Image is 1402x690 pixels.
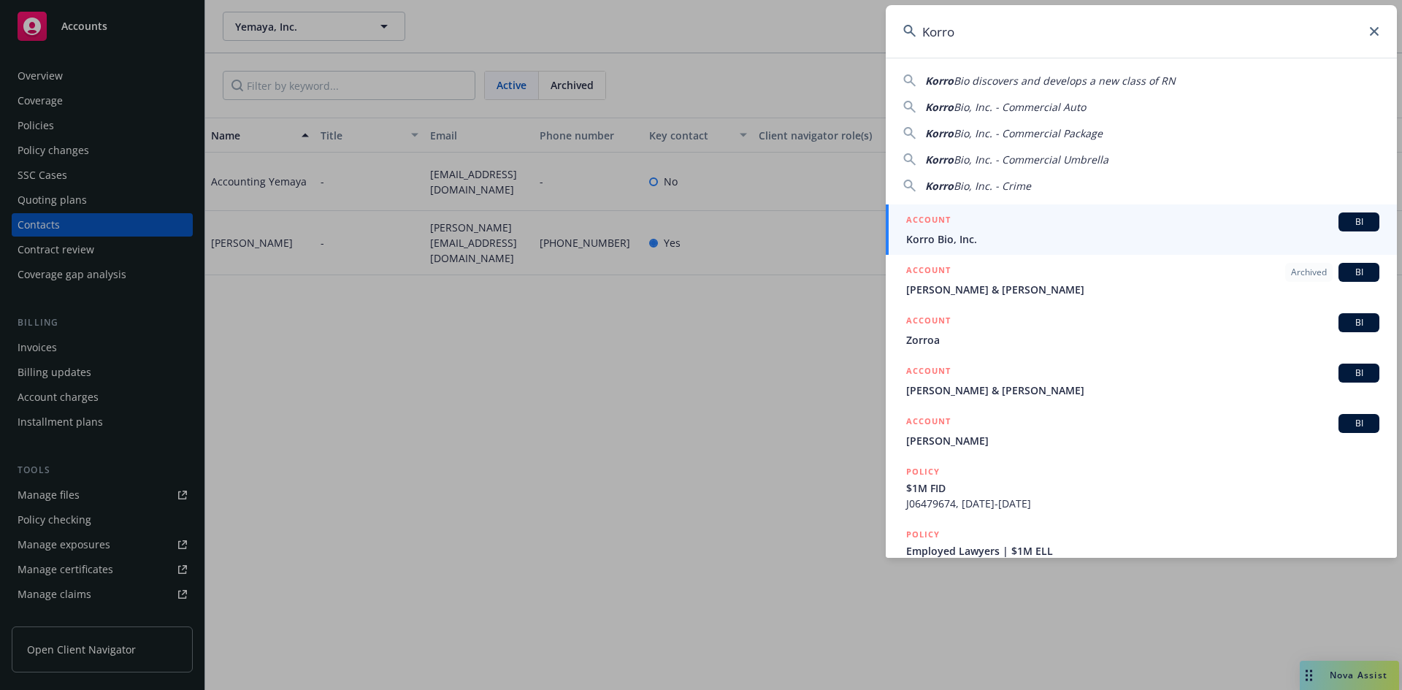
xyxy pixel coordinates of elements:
[906,282,1379,297] span: [PERSON_NAME] & [PERSON_NAME]
[954,126,1103,140] span: Bio, Inc. - Commercial Package
[925,74,954,88] span: Korro
[954,100,1086,114] span: Bio, Inc. - Commercial Auto
[906,231,1379,247] span: Korro Bio, Inc.
[886,406,1397,456] a: ACCOUNTBI[PERSON_NAME]
[886,456,1397,519] a: POLICY$1M FIDJ06479674, [DATE]-[DATE]
[1344,316,1374,329] span: BI
[925,126,954,140] span: Korro
[906,527,940,542] h5: POLICY
[925,179,954,193] span: Korro
[954,153,1108,166] span: Bio, Inc. - Commercial Umbrella
[886,5,1397,58] input: Search...
[1344,266,1374,279] span: BI
[906,332,1379,348] span: Zorroa
[906,263,951,280] h5: ACCOUNT
[886,356,1397,406] a: ACCOUNTBI[PERSON_NAME] & [PERSON_NAME]
[906,313,951,331] h5: ACCOUNT
[1344,417,1374,430] span: BI
[954,179,1031,193] span: Bio, Inc. - Crime
[1344,367,1374,380] span: BI
[954,74,1176,88] span: Bio discovers and develops a new class of RN
[925,153,954,166] span: Korro
[906,414,951,432] h5: ACCOUNT
[886,255,1397,305] a: ACCOUNTArchivedBI[PERSON_NAME] & [PERSON_NAME]
[906,433,1379,448] span: [PERSON_NAME]
[906,464,940,479] h5: POLICY
[906,383,1379,398] span: [PERSON_NAME] & [PERSON_NAME]
[906,212,951,230] h5: ACCOUNT
[1344,215,1374,229] span: BI
[925,100,954,114] span: Korro
[886,204,1397,255] a: ACCOUNTBIKorro Bio, Inc.
[906,496,1379,511] span: J06479674, [DATE]-[DATE]
[906,543,1379,559] span: Employed Lawyers | $1M ELL
[886,305,1397,356] a: ACCOUNTBIZorroa
[886,519,1397,582] a: POLICYEmployed Lawyers | $1M ELL
[906,364,951,381] h5: ACCOUNT
[1291,266,1327,279] span: Archived
[906,480,1379,496] span: $1M FID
